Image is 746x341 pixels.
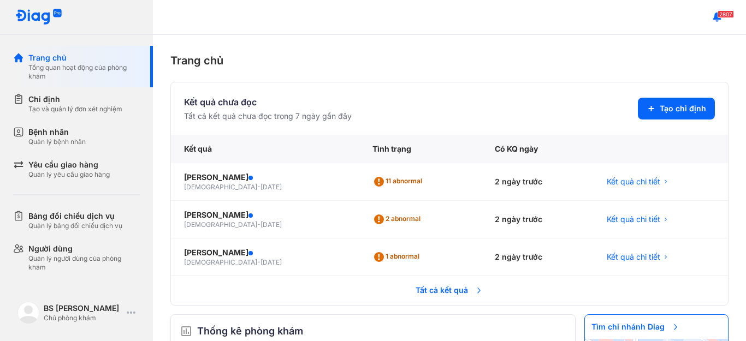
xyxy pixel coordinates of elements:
div: [PERSON_NAME] [184,210,346,220]
span: 2807 [718,10,734,18]
div: Người dùng [28,243,140,254]
div: Quản lý bệnh nhân [28,137,86,146]
img: order.5a6da16c.svg [180,325,193,338]
div: Yêu cầu giao hàng [28,159,110,170]
div: Quản lý bảng đối chiếu dịch vụ [28,222,122,230]
div: Chủ phòng khám [44,314,122,322]
div: 1 abnormal [372,248,424,266]
span: Tìm chi nhánh Diag [585,315,686,339]
div: Bảng đối chiếu dịch vụ [28,211,122,222]
div: Tất cả kết quả chưa đọc trong 7 ngày gần đây [184,111,352,122]
span: [DATE] [260,258,282,266]
button: Tạo chỉ định [638,98,715,119]
span: Kết quả chi tiết [607,252,660,262]
div: 2 ngày trước [482,163,594,201]
span: [DEMOGRAPHIC_DATA] [184,183,257,191]
div: Trang chủ [170,52,729,69]
span: [DEMOGRAPHIC_DATA] [184,220,257,229]
div: Bệnh nhân [28,127,86,137]
div: Trang chủ [28,52,140,63]
div: [PERSON_NAME] [184,247,346,258]
span: Kết quả chi tiết [607,176,660,187]
div: Kết quả [171,135,359,163]
div: 11 abnormal [372,173,427,190]
span: [DATE] [260,220,282,229]
div: Kết quả chưa đọc [184,95,352,109]
img: logo [15,9,62,26]
div: Tình trạng [359,135,481,163]
div: Chỉ định [28,94,122,105]
span: Kết quả chi tiết [607,214,660,225]
div: 2 abnormal [372,211,425,228]
div: 2 ngày trước [482,238,594,276]
div: Quản lý yêu cầu giao hàng [28,170,110,179]
div: Tạo và quản lý đơn xét nghiệm [28,105,122,113]
span: - [257,258,260,266]
div: Có KQ ngày [482,135,594,163]
div: 2 ngày trước [482,201,594,238]
div: Tổng quan hoạt động của phòng khám [28,63,140,81]
span: - [257,183,260,191]
span: Thống kê phòng khám [197,324,303,339]
span: [DATE] [260,183,282,191]
img: logo [17,302,39,324]
span: Tất cả kết quả [409,278,490,302]
div: BS [PERSON_NAME] [44,303,122,314]
div: Quản lý người dùng của phòng khám [28,254,140,272]
span: Tạo chỉ định [660,103,706,114]
span: [DEMOGRAPHIC_DATA] [184,258,257,266]
div: [PERSON_NAME] [184,172,346,183]
span: - [257,220,260,229]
